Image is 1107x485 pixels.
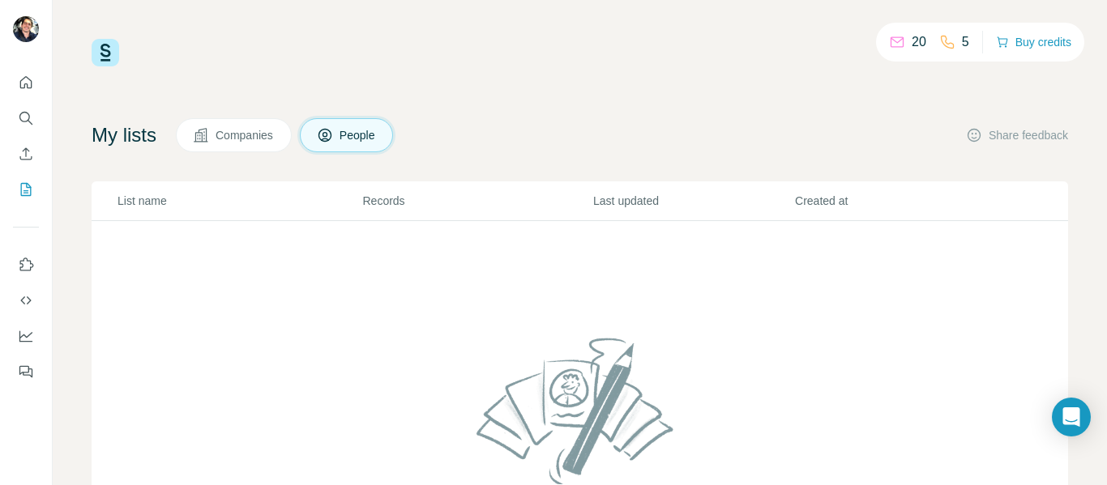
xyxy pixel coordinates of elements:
[962,32,969,52] p: 5
[92,122,156,148] h4: My lists
[216,127,275,143] span: Companies
[13,104,39,133] button: Search
[340,127,377,143] span: People
[966,127,1068,143] button: Share feedback
[13,321,39,351] button: Dashboard
[92,39,119,66] img: Surfe Logo
[118,193,361,209] p: List name
[795,193,995,209] p: Created at
[13,250,39,279] button: Use Surfe on LinkedIn
[362,193,592,209] p: Records
[1052,398,1091,436] div: Open Intercom Messenger
[13,68,39,97] button: Quick start
[593,193,793,209] p: Last updated
[912,32,926,52] p: 20
[996,31,1071,53] button: Buy credits
[13,286,39,315] button: Use Surfe API
[13,357,39,386] button: Feedback
[13,175,39,204] button: My lists
[13,16,39,42] img: Avatar
[13,139,39,168] button: Enrich CSV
